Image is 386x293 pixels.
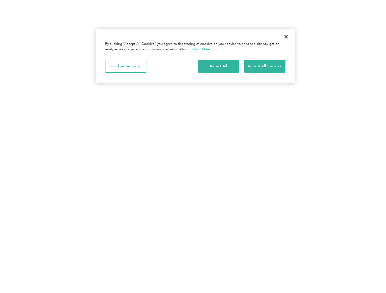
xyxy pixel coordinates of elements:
div: By clicking “Accept All Cookies”, you agree to the storing of cookies on your device to enhance s... [105,42,285,52]
a: More information about your privacy, opens in a new tab [192,47,210,51]
button: Close [279,30,293,43]
div: Cookie banner [96,29,295,83]
button: Cookies Settings [105,60,146,73]
button: Accept All Cookies [244,60,285,73]
div: Privacy [96,29,295,83]
button: Reject All [198,60,239,73]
